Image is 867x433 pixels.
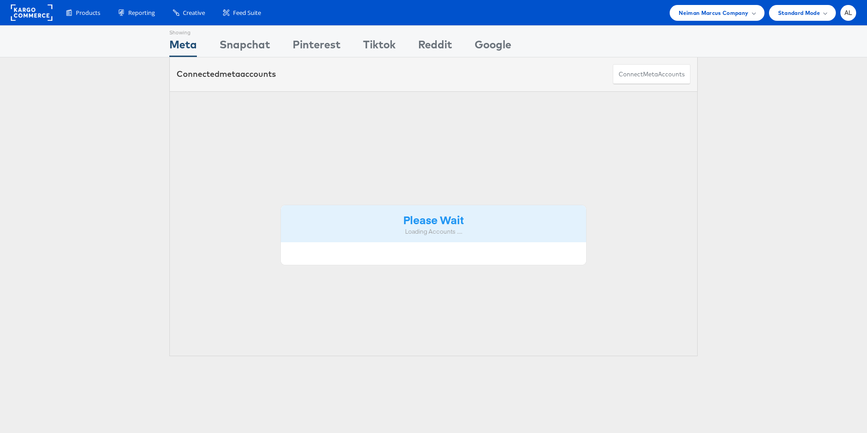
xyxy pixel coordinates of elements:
[183,9,205,17] span: Creative
[844,10,853,16] span: AL
[643,70,658,79] span: meta
[363,37,396,57] div: Tiktok
[169,37,197,57] div: Meta
[403,212,464,227] strong: Please Wait
[233,9,261,17] span: Feed Suite
[288,227,579,236] div: Loading Accounts ....
[177,68,276,80] div: Connected accounts
[418,37,452,57] div: Reddit
[219,69,240,79] span: meta
[679,8,748,18] span: Neiman Marcus Company
[778,8,820,18] span: Standard Mode
[128,9,155,17] span: Reporting
[293,37,340,57] div: Pinterest
[169,26,197,37] div: Showing
[219,37,270,57] div: Snapchat
[613,64,690,85] button: ConnectmetaAccounts
[76,9,100,17] span: Products
[475,37,511,57] div: Google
